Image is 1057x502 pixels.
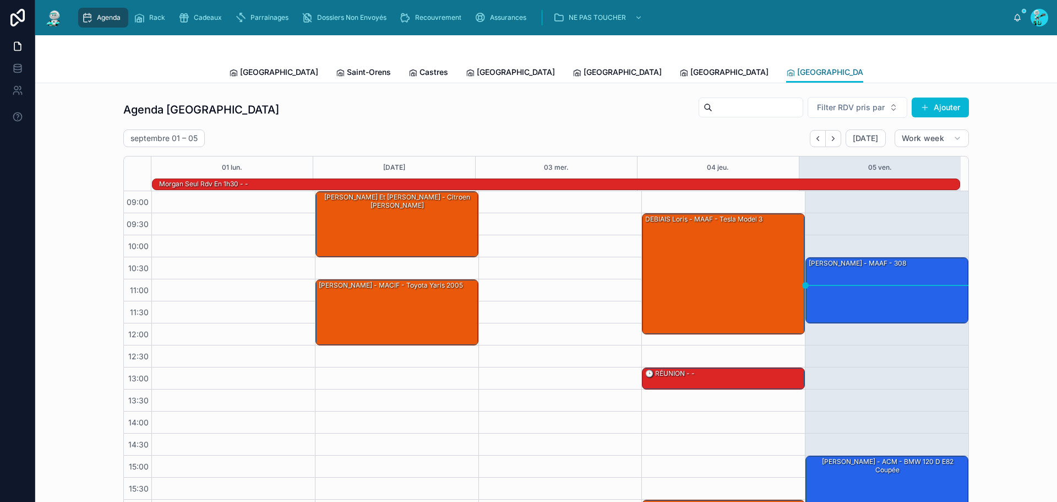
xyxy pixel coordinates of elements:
span: Rack [149,13,165,22]
a: Assurances [471,8,534,28]
span: 12:00 [126,330,151,339]
h2: septembre 01 – 05 [130,133,198,144]
span: 09:00 [124,197,151,207]
span: [GEOGRAPHIC_DATA] [797,67,875,78]
span: 15:30 [126,484,151,493]
button: Next [826,130,841,147]
button: 04 jeu. [707,156,729,179]
span: 11:30 [127,307,151,317]
div: [PERSON_NAME] et [PERSON_NAME] - Citroen [PERSON_NAME] [316,192,478,257]
button: Work week [895,129,969,147]
span: [GEOGRAPHIC_DATA] [690,67,769,78]
a: Dossiers Non Envoyés [298,8,394,28]
a: Recouvrement [396,8,469,28]
span: 15:00 [126,462,151,471]
span: [DATE] [853,133,879,143]
div: [PERSON_NAME] - MAAF - 308 [808,258,907,268]
a: [GEOGRAPHIC_DATA] [229,62,318,84]
div: DEBIAIS Loris - MAAF - Tesla model 3 [642,214,804,334]
div: scrollable content [73,6,1013,30]
a: NE PAS TOUCHER [550,8,648,28]
span: 10:30 [126,263,151,273]
a: Rack [130,8,173,28]
button: [DATE] [383,156,405,179]
span: 11:00 [127,285,151,295]
span: 09:30 [124,219,151,229]
h1: Agenda [GEOGRAPHIC_DATA] [123,102,279,117]
button: 05 ven. [868,156,892,179]
div: DEBIAIS Loris - MAAF - Tesla model 3 [644,214,764,224]
button: Select Button [808,97,907,118]
div: [PERSON_NAME] - MAAF - 308 [806,258,968,323]
a: Agenda [78,8,128,28]
span: 14:30 [126,440,151,449]
span: 12:30 [126,352,151,361]
div: 🕒 RÉUNION - - [644,369,696,379]
span: Work week [902,133,944,143]
span: Saint-Orens [347,67,391,78]
div: 🕒 RÉUNION - - [642,368,804,389]
button: 03 mer. [544,156,569,179]
span: [GEOGRAPHIC_DATA] [477,67,555,78]
a: Cadeaux [175,8,230,28]
button: 01 lun. [222,156,242,179]
div: [PERSON_NAME] - MACIF - Toyota Yaris 2005 [318,280,464,290]
button: Back [810,130,826,147]
a: Parrainages [232,8,296,28]
span: 13:30 [126,396,151,405]
button: [DATE] [846,129,886,147]
span: [GEOGRAPHIC_DATA] [584,67,662,78]
span: Filter RDV pris par [817,102,885,113]
div: Morgan seul rdv en 1h30 - - [158,179,249,189]
a: Saint-Orens [336,62,391,84]
div: [PERSON_NAME] - ACM - BMW 120 d e82 coupée [808,457,967,475]
a: [GEOGRAPHIC_DATA] [466,62,555,84]
span: Cadeaux [194,13,222,22]
a: [GEOGRAPHIC_DATA] [573,62,662,84]
span: Castres [419,67,448,78]
span: Assurances [490,13,526,22]
span: 14:00 [126,418,151,427]
a: Castres [408,62,448,84]
a: [GEOGRAPHIC_DATA] [786,62,875,83]
div: [PERSON_NAME] et [PERSON_NAME] - Citroen [PERSON_NAME] [318,192,477,210]
span: 13:00 [126,374,151,383]
span: NE PAS TOUCHER [569,13,626,22]
div: [PERSON_NAME] - MACIF - Toyota Yaris 2005 [316,280,478,345]
img: App logo [44,9,64,26]
span: [GEOGRAPHIC_DATA] [240,67,318,78]
div: Morgan seul rdv en 1h30 - - [158,179,249,190]
a: [GEOGRAPHIC_DATA] [679,62,769,84]
span: Recouvrement [415,13,461,22]
span: Agenda [97,13,121,22]
span: Parrainages [250,13,288,22]
span: Dossiers Non Envoyés [317,13,386,22]
button: Ajouter [912,98,969,117]
span: 10:00 [126,241,151,251]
